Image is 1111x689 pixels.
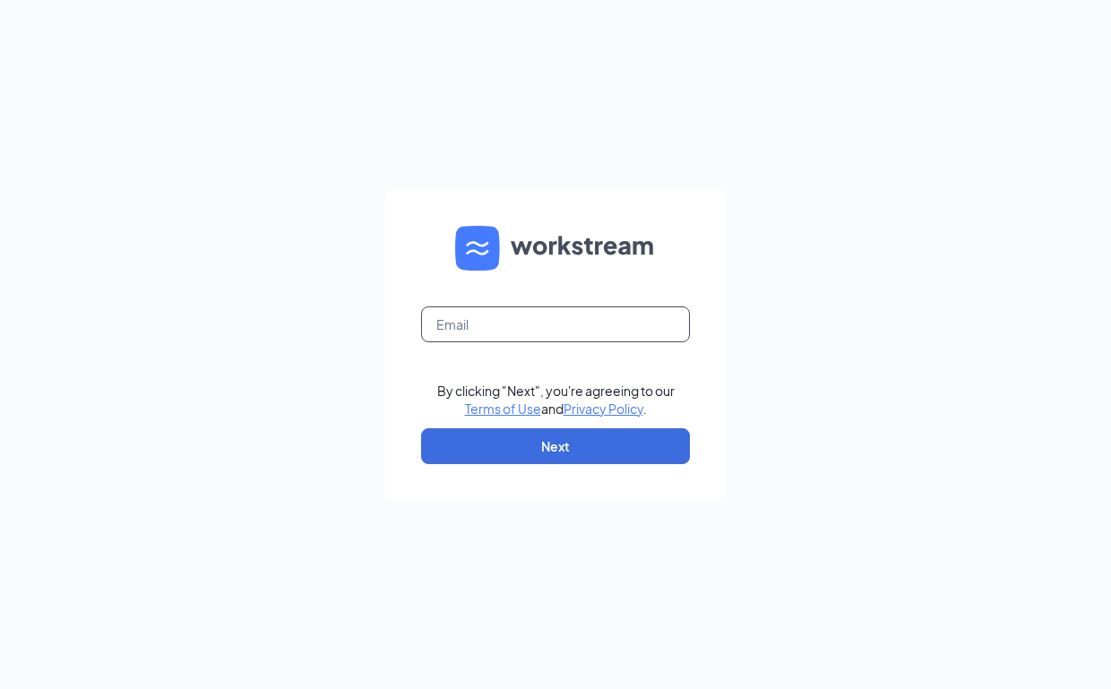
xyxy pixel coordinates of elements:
[455,226,656,271] img: WS logo and Workstream text
[564,400,643,417] a: Privacy Policy
[421,428,690,464] button: Next
[437,382,675,418] div: By clicking "Next", you're agreeing to our and .
[421,306,690,342] input: Email
[465,400,541,417] a: Terms of Use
